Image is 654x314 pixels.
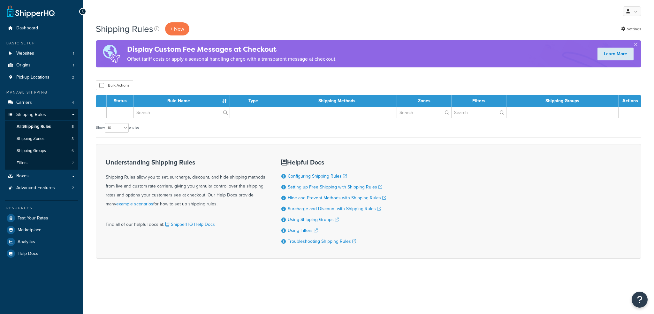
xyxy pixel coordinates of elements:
[7,5,55,18] a: ShipperHQ Home
[17,148,46,154] span: Shipping Groups
[5,133,78,145] a: Shipping Zones 8
[18,251,38,257] span: Help Docs
[164,221,215,228] a: ShipperHQ Help Docs
[16,51,34,56] span: Websites
[5,97,78,109] li: Carriers
[288,173,347,180] a: Configuring Shipping Rules
[16,100,32,105] span: Carriers
[5,145,78,157] li: Shipping Groups
[5,109,78,170] li: Shipping Rules
[17,124,51,129] span: All Shipping Rules
[106,215,265,229] div: Find all of our helpful docs at:
[5,182,78,194] a: Advanced Features 2
[106,159,265,209] div: Shipping Rules allow you to set, surcharge, discount, and hide shipping methods from live and cus...
[632,292,648,308] button: Open Resource Center
[72,100,74,105] span: 4
[5,48,78,59] a: Websites 1
[106,159,265,166] h3: Understanding Shipping Rules
[621,25,641,34] a: Settings
[288,205,381,212] a: Surcharge and Discount with Shipping Rules
[16,26,38,31] span: Dashboard
[116,201,153,207] a: example scenarios
[5,224,78,236] a: Marketplace
[452,107,506,118] input: Search
[72,185,74,191] span: 2
[5,109,78,121] a: Shipping Rules
[5,121,78,133] li: All Shipping Rules
[230,95,277,107] th: Type
[72,160,74,166] span: 7
[73,63,74,68] span: 1
[281,159,386,166] h3: Helpful Docs
[107,95,134,107] th: Status
[5,182,78,194] li: Advanced Features
[597,48,634,60] a: Learn More
[5,133,78,145] li: Shipping Zones
[5,236,78,248] a: Analytics
[17,160,27,166] span: Filters
[288,184,382,190] a: Setting up Free Shipping with Shipping Rules
[72,148,74,154] span: 6
[18,227,42,233] span: Marketplace
[5,212,78,224] a: Test Your Rates
[5,121,78,133] a: All Shipping Rules 8
[127,55,337,64] p: Offset tariff costs or apply a seasonal handling charge with a transparent message at checkout.
[506,95,619,107] th: Shipping Groups
[5,48,78,59] li: Websites
[288,195,386,201] a: Hide and Prevent Methods with Shipping Rules
[288,216,339,223] a: Using Shipping Groups
[5,90,78,95] div: Manage Shipping
[5,145,78,157] a: Shipping Groups 6
[288,227,318,234] a: Using Filters
[96,80,133,90] button: Bulk Actions
[165,22,189,35] p: + New
[17,136,44,142] span: Shipping Zones
[5,248,78,259] a: Help Docs
[5,72,78,83] li: Pickup Locations
[452,95,506,107] th: Filters
[5,205,78,211] div: Resources
[134,107,230,118] input: Search
[16,173,29,179] span: Boxes
[16,185,55,191] span: Advanced Features
[72,124,74,129] span: 8
[5,97,78,109] a: Carriers 4
[96,40,127,67] img: duties-banner-06bc72dcb5fe05cb3f9472aba00be2ae8eb53ab6f0d8bb03d382ba314ac3c341.png
[397,107,451,118] input: Search
[18,239,35,245] span: Analytics
[288,238,356,245] a: Troubleshooting Shipping Rules
[5,41,78,46] div: Basic Setup
[397,95,452,107] th: Zones
[72,75,74,80] span: 2
[5,59,78,71] a: Origins 1
[127,44,337,55] h4: Display Custom Fee Messages at Checkout
[5,22,78,34] a: Dashboard
[16,112,46,118] span: Shipping Rules
[5,157,78,169] li: Filters
[134,95,230,107] th: Rule Name
[96,23,153,35] h1: Shipping Rules
[105,123,129,133] select: Showentries
[5,170,78,182] a: Boxes
[5,59,78,71] li: Origins
[277,95,397,107] th: Shipping Methods
[16,63,31,68] span: Origins
[96,123,139,133] label: Show entries
[73,51,74,56] span: 1
[18,216,48,221] span: Test Your Rates
[16,75,49,80] span: Pickup Locations
[5,157,78,169] a: Filters 7
[72,136,74,142] span: 8
[5,72,78,83] a: Pickup Locations 2
[619,95,641,107] th: Actions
